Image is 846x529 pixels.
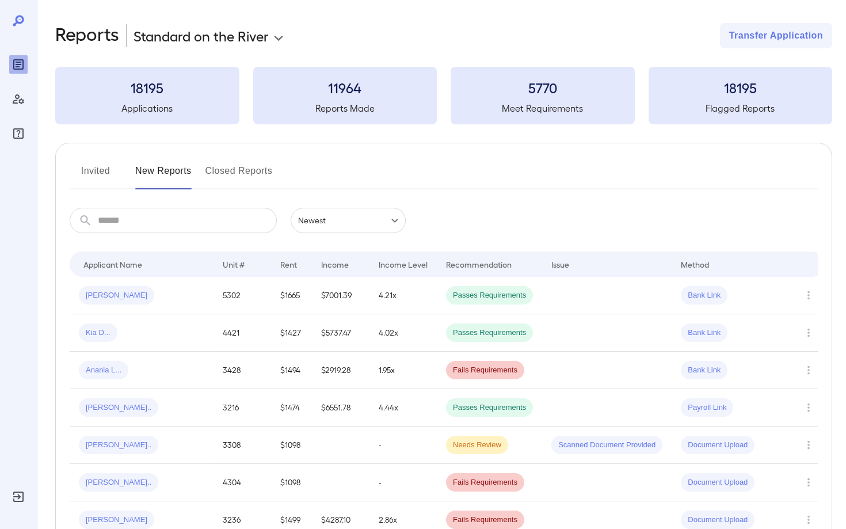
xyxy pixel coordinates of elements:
[214,427,271,464] td: 3308
[83,257,142,271] div: Applicant Name
[446,440,508,451] span: Needs Review
[55,67,832,124] summary: 18195Applications11964Reports Made5770Meet Requirements18195Flagged Reports
[551,440,662,451] span: Scanned Document Provided
[55,101,239,115] h5: Applications
[312,352,369,389] td: $2919.28
[369,427,437,464] td: -
[799,286,818,305] button: Row Actions
[369,277,437,314] td: 4.21x
[649,101,833,115] h5: Flagged Reports
[446,365,524,376] span: Fails Requirements
[446,328,533,338] span: Passes Requirements
[799,473,818,492] button: Row Actions
[271,277,312,314] td: $1665
[681,365,727,376] span: Bank Link
[280,257,299,271] div: Rent
[55,23,119,48] h2: Reports
[214,464,271,501] td: 4304
[9,55,28,74] div: Reports
[291,208,406,233] div: Newest
[369,352,437,389] td: 1.95x
[451,101,635,115] h5: Meet Requirements
[446,290,533,301] span: Passes Requirements
[9,124,28,143] div: FAQ
[451,78,635,97] h3: 5770
[369,464,437,501] td: -
[446,477,524,488] span: Fails Requirements
[214,352,271,389] td: 3428
[205,162,273,189] button: Closed Reports
[312,389,369,427] td: $6551.78
[271,427,312,464] td: $1098
[214,277,271,314] td: 5302
[681,402,733,413] span: Payroll Link
[681,477,754,488] span: Document Upload
[681,328,727,338] span: Bank Link
[271,389,312,427] td: $1474
[321,257,349,271] div: Income
[135,162,192,189] button: New Reports
[79,515,154,526] span: [PERSON_NAME]
[681,257,709,271] div: Method
[312,277,369,314] td: $7001.39
[271,314,312,352] td: $1427
[799,511,818,529] button: Row Actions
[9,90,28,108] div: Manage Users
[223,257,245,271] div: Unit #
[79,290,154,301] span: [PERSON_NAME]
[253,101,437,115] h5: Reports Made
[55,78,239,97] h3: 18195
[446,257,512,271] div: Recommendation
[369,389,437,427] td: 4.44x
[79,477,158,488] span: [PERSON_NAME]..
[720,23,832,48] button: Transfer Application
[446,515,524,526] span: Fails Requirements
[134,26,269,45] p: Standard on the River
[799,398,818,417] button: Row Actions
[799,324,818,342] button: Row Actions
[214,389,271,427] td: 3216
[681,440,754,451] span: Document Upload
[799,436,818,454] button: Row Actions
[70,162,121,189] button: Invited
[369,314,437,352] td: 4.02x
[681,290,727,301] span: Bank Link
[379,257,428,271] div: Income Level
[446,402,533,413] span: Passes Requirements
[271,352,312,389] td: $1494
[79,402,158,413] span: [PERSON_NAME]..
[649,78,833,97] h3: 18195
[9,488,28,506] div: Log Out
[79,328,117,338] span: Kia D...
[271,464,312,501] td: $1098
[681,515,754,526] span: Document Upload
[799,361,818,379] button: Row Actions
[253,78,437,97] h3: 11964
[79,440,158,451] span: [PERSON_NAME]..
[551,257,570,271] div: Issue
[79,365,128,376] span: Anania L...
[312,314,369,352] td: $5737.47
[214,314,271,352] td: 4421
